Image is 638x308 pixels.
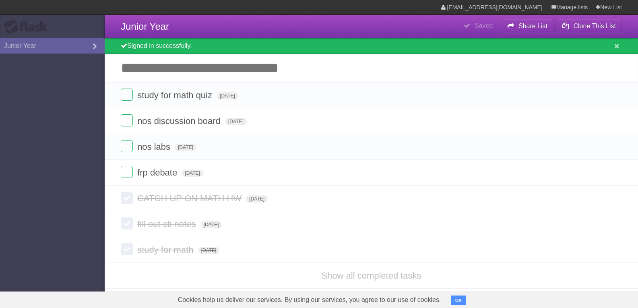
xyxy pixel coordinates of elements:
[451,296,467,305] button: OK
[555,19,622,33] button: Clone This List
[121,166,133,178] label: Done
[121,114,133,126] label: Done
[246,195,268,203] span: [DATE]
[225,118,247,125] span: [DATE]
[137,142,172,152] span: nos labs
[321,271,421,281] a: Show all completed tasks
[137,245,195,255] span: study for math
[121,243,133,255] label: Done
[475,22,493,29] b: Saved
[137,116,223,126] span: nos discussion board
[198,247,220,254] span: [DATE]
[200,221,222,228] span: [DATE]
[137,90,214,100] span: study for math quiz
[175,144,196,151] span: [DATE]
[105,38,638,54] div: Signed in successfully.
[137,167,179,178] span: frp debate
[121,140,133,152] label: Done
[137,193,244,203] span: CATCH UP ON MATH HW
[121,192,133,204] label: Done
[137,219,198,229] span: fill out cti notes
[121,21,169,32] span: Junior Year
[573,23,616,29] b: Clone This List
[217,92,238,99] span: [DATE]
[501,19,554,33] button: Share List
[182,170,203,177] span: [DATE]
[4,20,52,34] div: Flask
[170,292,449,308] span: Cookies help us deliver our services. By using our services, you agree to our use of cookies.
[121,89,133,101] label: Done
[518,23,547,29] b: Share List
[121,217,133,229] label: Done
